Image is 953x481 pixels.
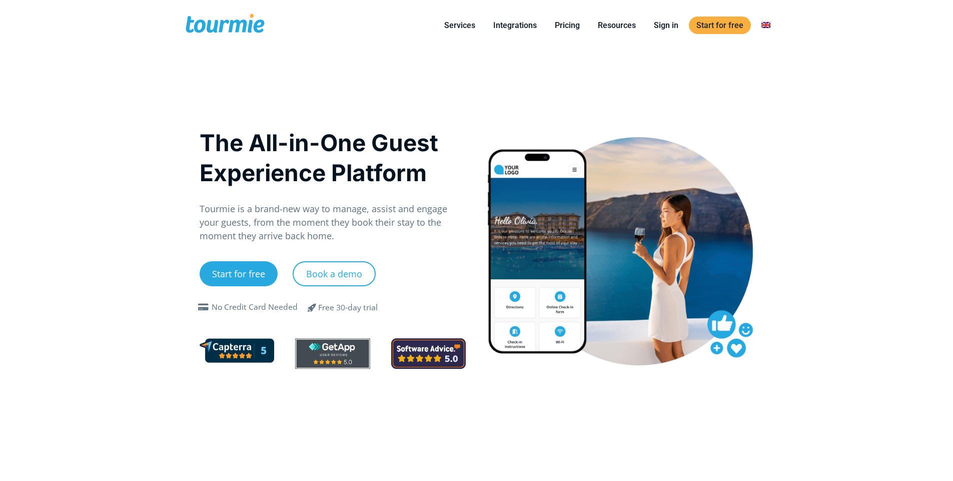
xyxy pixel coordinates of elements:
[318,302,378,314] div: Free 30-day trial
[196,303,212,311] span: 
[689,17,751,34] a: Start for free
[437,19,483,32] a: Services
[300,301,324,313] span: 
[486,19,544,32] a: Integrations
[200,202,466,243] p: Tourmie is a brand-new way to manage, assist and engage your guests, from the moment they book th...
[212,301,298,313] div: No Credit Card Needed
[200,261,278,286] a: Start for free
[200,128,466,188] h1: The All-in-One Guest Experience Platform
[547,19,587,32] a: Pricing
[590,19,643,32] a: Resources
[754,19,778,32] a: Switch to
[646,19,686,32] a: Sign in
[293,261,376,286] a: Book a demo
